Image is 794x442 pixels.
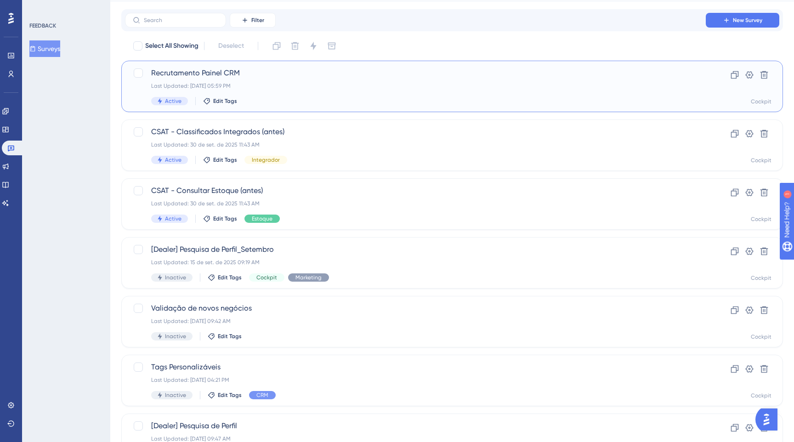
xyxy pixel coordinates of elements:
button: New Survey [706,13,779,28]
span: CSAT - Consultar Estoque (antes) [151,185,680,196]
div: Last Updated: 15 de set. de 2025 09:19 AM [151,259,680,266]
span: Tags Personalizáveis [151,362,680,373]
div: Cockpit [751,215,771,223]
button: Surveys [29,40,60,57]
button: Edit Tags [203,97,237,105]
span: CSAT - Classificados Integrados (antes) [151,126,680,137]
div: FEEDBACK [29,22,56,29]
div: 1 [64,5,67,12]
span: Marketing [295,274,322,281]
span: Active [165,156,181,164]
div: Cockpit [751,98,771,105]
span: Edit Tags [218,274,242,281]
span: Edit Tags [213,215,237,222]
span: Inactive [165,333,186,340]
span: [Dealer] Pesquisa de Perfil [151,420,680,431]
span: New Survey [733,17,762,24]
span: Cockpit [256,274,277,281]
span: Edit Tags [213,97,237,105]
span: [Dealer] Pesquisa de Perfil_Setembro [151,244,680,255]
input: Search [144,17,218,23]
div: Cockpit [751,157,771,164]
span: Inactive [165,391,186,399]
div: Cockpit [751,392,771,399]
div: Cockpit [751,274,771,282]
div: Last Updated: 30 de set. de 2025 11:43 AM [151,141,680,148]
span: Select All Showing [145,40,198,51]
span: Deselect [218,40,244,51]
span: Inactive [165,274,186,281]
button: Deselect [210,38,252,54]
span: Estoque [252,215,272,222]
span: Edit Tags [218,391,242,399]
span: Recrutamento Painel CRM [151,68,680,79]
div: Last Updated: [DATE] 09:42 AM [151,317,680,325]
button: Filter [230,13,276,28]
span: Edit Tags [218,333,242,340]
div: Cockpit [751,333,771,340]
span: Edit Tags [213,156,237,164]
iframe: UserGuiding AI Assistant Launcher [755,406,783,433]
div: Last Updated: [DATE] 05:59 PM [151,82,680,90]
span: Integrador [252,156,280,164]
button: Edit Tags [203,156,237,164]
button: Edit Tags [208,333,242,340]
span: Active [165,97,181,105]
div: Last Updated: [DATE] 04:21 PM [151,376,680,384]
button: Edit Tags [208,391,242,399]
button: Edit Tags [203,215,237,222]
button: Edit Tags [208,274,242,281]
span: Need Help? [22,2,57,13]
span: Active [165,215,181,222]
span: Validação de novos negócios [151,303,680,314]
div: Last Updated: 30 de set. de 2025 11:43 AM [151,200,680,207]
span: Filter [251,17,264,24]
span: CRM [256,391,268,399]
